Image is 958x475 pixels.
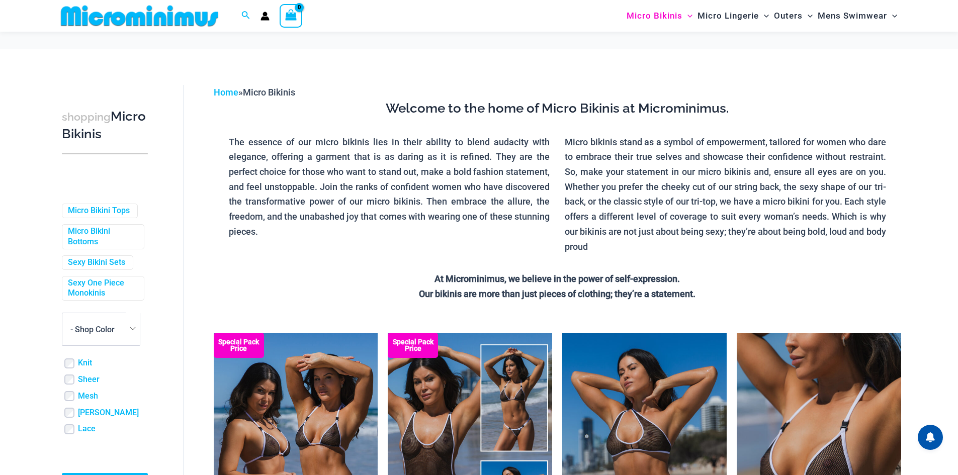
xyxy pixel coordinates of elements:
[68,278,136,299] a: Sexy One Piece Monokinis
[759,3,769,29] span: Menu Toggle
[214,87,238,98] a: Home
[214,339,264,352] b: Special Pack Price
[241,10,250,22] a: Search icon link
[62,108,148,143] h3: Micro Bikinis
[78,408,139,418] a: [PERSON_NAME]
[818,3,887,29] span: Mens Swimwear
[221,100,894,117] h3: Welcome to the home of Micro Bikinis at Microminimus.
[68,257,125,268] a: Sexy Bikini Sets
[260,12,270,21] a: Account icon link
[78,358,92,368] a: Knit
[815,3,900,29] a: Mens SwimwearMenu ToggleMenu Toggle
[419,289,695,299] strong: Our bikinis are more than just pieces of clothing; they’re a statement.
[214,87,295,98] span: »
[774,3,803,29] span: Outers
[70,325,115,334] span: - Shop Color
[682,3,692,29] span: Menu Toggle
[887,3,897,29] span: Menu Toggle
[62,313,140,346] span: - Shop Color
[280,4,303,27] a: View Shopping Cart, empty
[565,135,886,254] p: Micro bikinis stand as a symbol of empowerment, tailored for women who dare to embrace their true...
[78,374,100,385] a: Sheer
[695,3,771,29] a: Micro LingerieMenu ToggleMenu Toggle
[62,111,111,123] span: shopping
[698,3,759,29] span: Micro Lingerie
[627,3,682,29] span: Micro Bikinis
[434,273,680,284] strong: At Microminimus, we believe in the power of self-expression.
[771,3,815,29] a: OutersMenu ToggleMenu Toggle
[229,135,550,239] p: The essence of our micro bikinis lies in their ability to blend audacity with elegance, offering ...
[78,391,98,402] a: Mesh
[624,3,695,29] a: Micro BikinisMenu ToggleMenu Toggle
[243,87,295,98] span: Micro Bikinis
[78,424,96,434] a: Lace
[623,2,902,30] nav: Site Navigation
[68,206,130,216] a: Micro Bikini Tops
[68,226,136,247] a: Micro Bikini Bottoms
[57,5,222,27] img: MM SHOP LOGO FLAT
[803,3,813,29] span: Menu Toggle
[388,339,438,352] b: Special Pack Price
